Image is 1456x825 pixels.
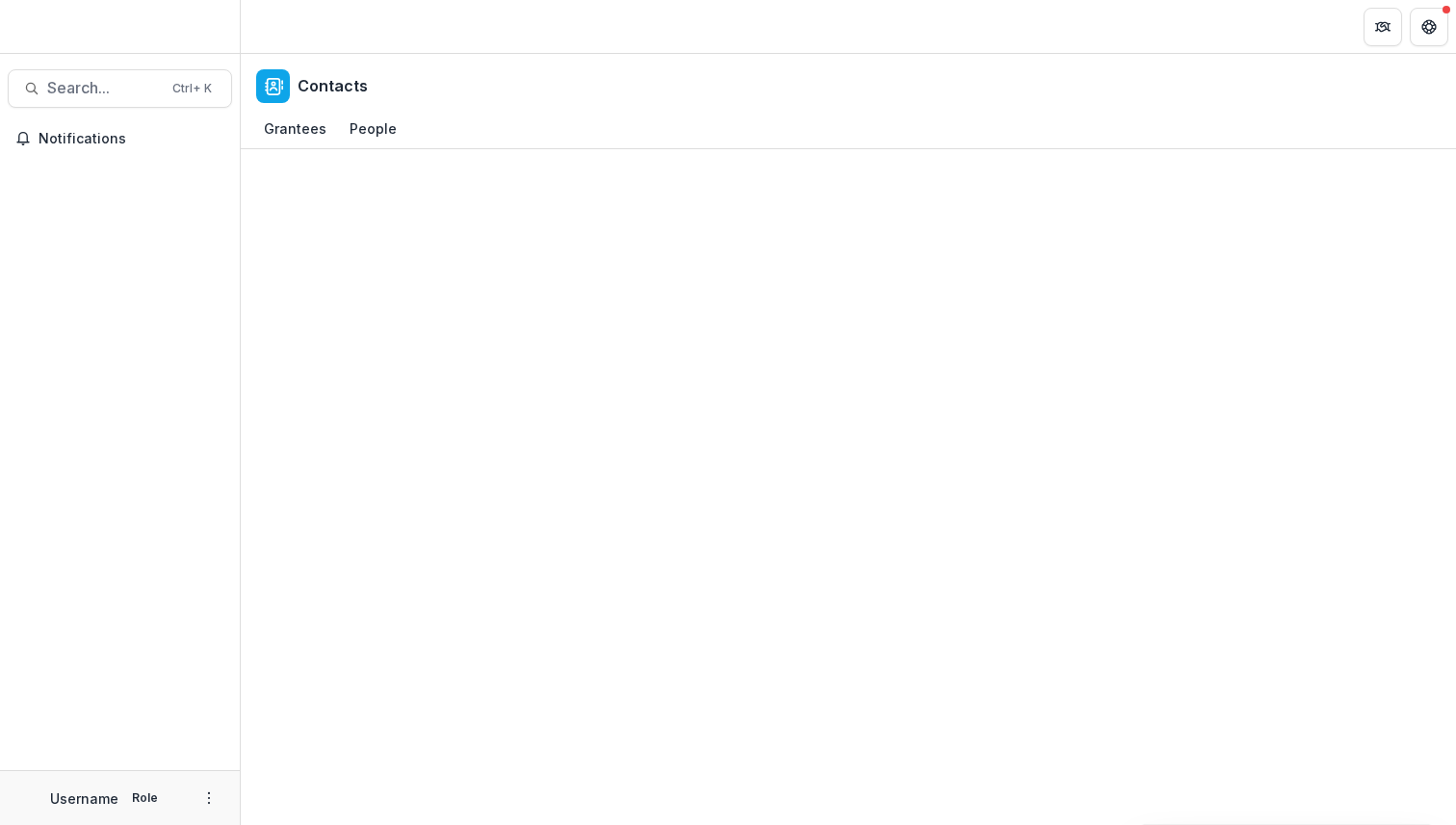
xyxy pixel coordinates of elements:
[298,77,368,95] h2: Contacts
[50,788,118,809] p: Username
[256,111,334,148] a: Grantees
[256,115,334,142] div: Grantees
[197,786,221,810] button: More
[1410,8,1448,46] button: Get Help
[342,115,404,142] div: People
[126,789,164,807] p: Role
[8,123,232,154] button: Notifications
[169,78,216,99] div: Ctrl + K
[1364,8,1402,46] button: Partners
[8,69,232,108] button: Search...
[342,111,404,148] a: People
[47,79,161,97] span: Search...
[39,131,224,147] span: Notifications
